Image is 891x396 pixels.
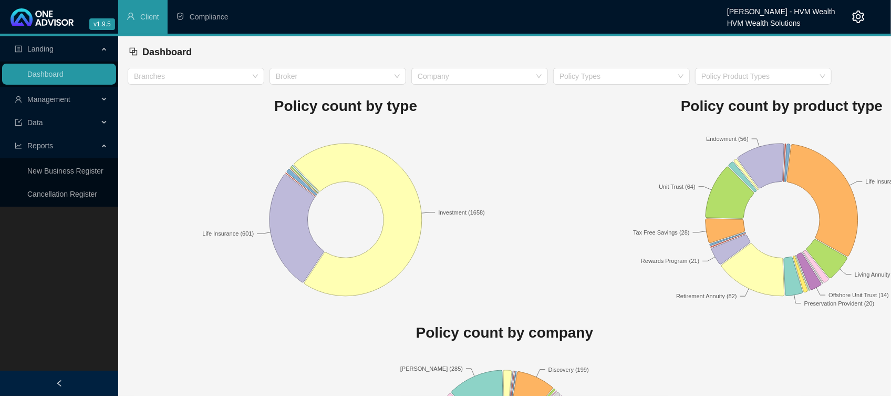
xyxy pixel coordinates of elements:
span: Data [27,118,43,127]
span: left [56,380,63,387]
span: Landing [27,45,54,53]
text: Tax Free Savings (28) [633,229,690,235]
span: Dashboard [142,47,192,57]
span: profile [15,45,22,53]
span: Client [140,13,159,21]
text: Retirement Annuity (82) [676,293,737,299]
a: Dashboard [27,70,64,78]
span: v1.9.5 [89,18,115,30]
text: Unit Trust (64) [659,183,696,189]
a: New Business Register [27,167,103,175]
div: [PERSON_NAME] - HVM Wealth [727,3,835,14]
img: 2df55531c6924b55f21c4cf5d4484680-logo-light.svg [11,8,74,26]
text: Endowment (56) [706,136,749,142]
h1: Policy count by type [128,95,564,118]
text: Rewards Program (21) [641,258,699,264]
span: Compliance [190,13,229,21]
div: HVM Wealth Solutions [727,14,835,26]
text: Discovery (199) [548,367,589,373]
span: setting [852,11,865,23]
span: user [127,12,135,21]
span: import [15,119,22,126]
text: [PERSON_NAME] (285) [400,365,463,372]
a: Cancellation Register [27,190,97,198]
text: Preservation Provident (20) [804,300,875,306]
h1: Policy count by company [128,321,882,344]
text: Offshore Unit Trust (14) [829,292,889,298]
text: Life Insurance (601) [202,230,254,237]
span: Reports [27,141,53,150]
span: block [129,47,138,56]
span: Management [27,95,70,104]
span: user [15,96,22,103]
text: Investment (1658) [438,209,485,215]
span: safety [176,12,184,21]
span: line-chart [15,142,22,149]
